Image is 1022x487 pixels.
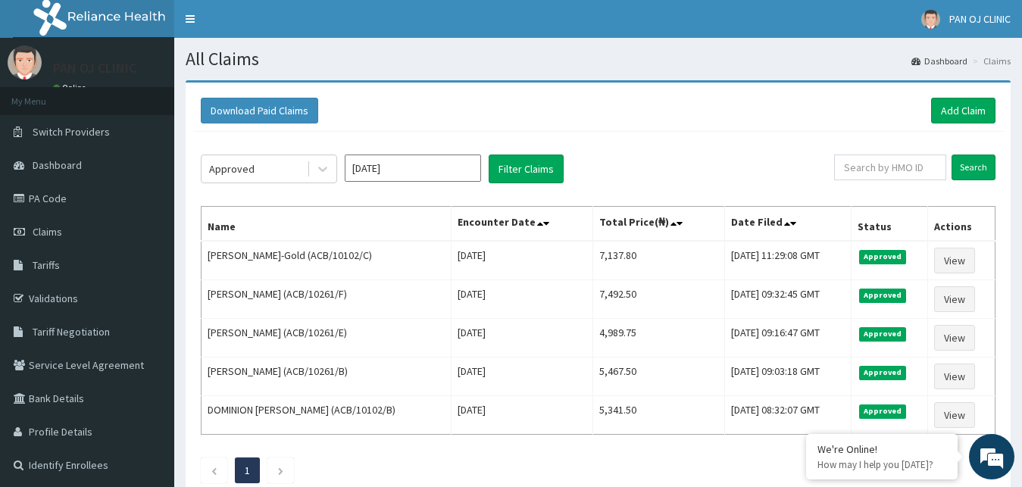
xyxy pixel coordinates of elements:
a: View [934,364,975,389]
td: 5,467.50 [593,357,724,396]
input: Search by HMO ID [834,155,946,180]
span: PAN OJ CLINIC [949,12,1011,26]
span: Tariff Negotiation [33,325,110,339]
div: Approved [209,161,255,176]
a: View [934,248,975,273]
td: 5,341.50 [593,396,724,435]
a: View [934,402,975,428]
p: How may I help you today? [817,458,946,471]
input: Select Month and Year [345,155,481,182]
th: Encounter Date [452,207,593,242]
th: Actions [928,207,995,242]
span: Tariffs [33,258,60,272]
span: Switch Providers [33,125,110,139]
input: Search [952,155,995,180]
td: 7,492.50 [593,280,724,319]
span: Claims [33,225,62,239]
th: Name [202,207,452,242]
span: Approved [859,250,907,264]
td: [DATE] 09:16:47 GMT [724,319,851,357]
td: 4,989.75 [593,319,724,357]
li: Claims [969,55,1011,67]
th: Total Price(₦) [593,207,724,242]
p: PAN OJ CLINIC [53,61,136,75]
span: Approved [859,404,907,418]
td: [PERSON_NAME] (ACB/10261/F) [202,280,452,319]
td: [DATE] [452,357,593,396]
td: [DATE] 09:03:18 GMT [724,357,851,396]
td: [DATE] 09:32:45 GMT [724,280,851,319]
td: [DATE] [452,319,593,357]
a: Page 1 is your current page [245,464,250,477]
td: [DATE] 11:29:08 GMT [724,241,851,280]
td: [PERSON_NAME] (ACB/10261/E) [202,319,452,357]
img: User Image [921,10,940,29]
td: [PERSON_NAME] (ACB/10261/B) [202,357,452,396]
button: Download Paid Claims [201,98,318,123]
a: Add Claim [931,98,995,123]
a: View [934,325,975,351]
th: Status [851,207,928,242]
td: [PERSON_NAME]-Gold (ACB/10102/C) [202,241,452,280]
a: Online [53,83,89,93]
a: Previous page [211,464,217,477]
a: Next page [277,464,284,477]
td: DOMINION [PERSON_NAME] (ACB/10102/B) [202,396,452,435]
td: [DATE] [452,280,593,319]
a: Dashboard [911,55,967,67]
span: Approved [859,327,907,341]
td: [DATE] [452,241,593,280]
span: Approved [859,366,907,379]
div: We're Online! [817,442,946,456]
button: Filter Claims [489,155,564,183]
td: [DATE] 08:32:07 GMT [724,396,851,435]
td: 7,137.80 [593,241,724,280]
span: Approved [859,289,907,302]
h1: All Claims [186,49,1011,69]
a: View [934,286,975,312]
img: User Image [8,45,42,80]
td: [DATE] [452,396,593,435]
span: Dashboard [33,158,82,172]
th: Date Filed [724,207,851,242]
